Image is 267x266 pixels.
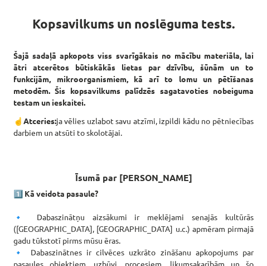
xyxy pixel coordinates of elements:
[13,50,254,107] strong: Šajā sadaļā apkopots viss svarīgākais no mācību materiāla, lai ātri atcerētos būtiskākās lietas p...
[32,16,235,32] strong: Kopsavilkums un noslēguma tests.
[13,188,98,198] strong: 1️⃣ Kā veidota pasaule?
[13,115,254,139] p: ja vēlies uzlabot savu atzīmi, izpildi kādu no pētniecības darbiem un atsūti to skolotājai.
[13,116,56,126] strong: ☝️Atceries:
[75,172,192,183] strong: Īsumā par [PERSON_NAME]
